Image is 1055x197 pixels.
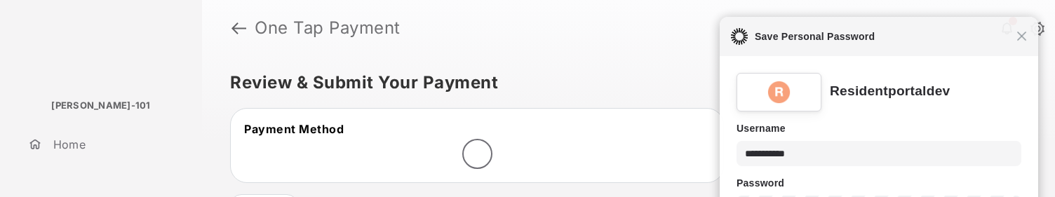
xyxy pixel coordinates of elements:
h5: Review & Submit Your Payment [230,74,1016,91]
span: Close [1016,31,1027,41]
p: [PERSON_NAME]-101 [51,99,150,113]
img: 9EGfLPAAAABklEQVQDAI2X6rOn9FKtAAAAAElFTkSuQmCC [767,80,791,104]
h6: Password [737,175,1021,191]
span: Save Personal Password [748,28,1016,45]
div: Residentportaldev [830,83,950,100]
a: Home [22,128,202,161]
h6: Username [737,120,1021,137]
span: Payment Method [244,122,344,136]
strong: One Tap Payment [255,20,401,36]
